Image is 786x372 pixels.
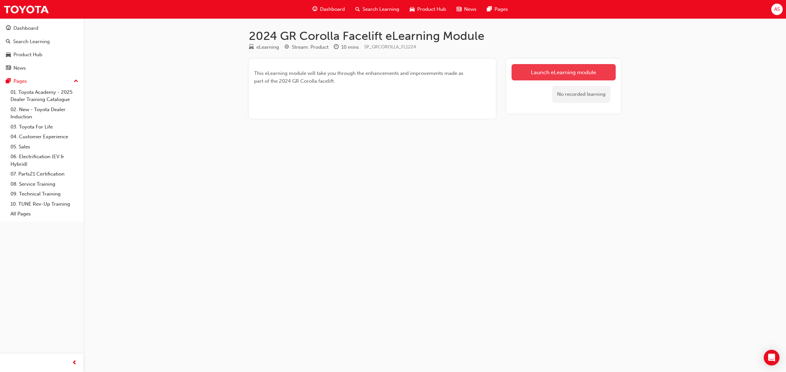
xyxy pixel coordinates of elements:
[3,75,81,87] button: Pages
[6,25,11,31] span: guage-icon
[3,49,81,61] a: Product Hub
[764,350,779,365] div: Open Intercom Messenger
[249,43,279,51] div: Type
[256,43,279,51] div: eLearning
[404,3,451,16] a: car-iconProduct Hub
[451,3,482,16] a: news-iconNews
[312,5,317,13] span: guage-icon
[464,6,477,13] span: News
[364,44,416,50] span: Learning resource code
[320,6,345,13] span: Dashboard
[307,3,350,16] a: guage-iconDashboard
[417,6,446,13] span: Product Hub
[771,4,783,15] button: AS
[350,3,404,16] a: search-iconSearch Learning
[13,51,42,59] div: Product Hub
[8,142,81,152] a: 05. Sales
[3,36,81,48] a: Search Learning
[8,189,81,199] a: 09. Technical Training
[13,64,26,72] div: News
[355,5,360,13] span: search-icon
[13,77,27,85] div: Pages
[8,152,81,169] a: 06. Electrification (EV & Hybrid)
[6,39,10,45] span: search-icon
[341,43,359,51] div: 10 mins
[334,43,359,51] div: Duration
[363,6,399,13] span: Search Learning
[72,359,77,367] span: prev-icon
[249,29,621,43] h1: 2024 GR Corolla Facelift eLearning Module
[6,52,11,58] span: car-icon
[8,169,81,179] a: 07. Parts21 Certification
[6,65,11,71] span: news-icon
[292,43,328,51] div: Stream: Product
[13,25,38,32] div: Dashboard
[284,44,289,50] span: target-icon
[8,199,81,209] a: 10. TUNE Rev-Up Training
[487,5,492,13] span: pages-icon
[8,132,81,142] a: 04. Customer Experience
[254,70,465,84] span: This eLearning module will take you through the enhancements and improvements made as part of the...
[74,77,78,86] span: up-icon
[457,5,461,13] span: news-icon
[495,6,508,13] span: Pages
[552,86,610,103] div: No recorded learning
[3,22,81,34] a: Dashboard
[482,3,513,16] a: pages-iconPages
[8,105,81,122] a: 02. New - Toyota Dealer Induction
[512,64,616,80] a: Launch eLearning module
[3,2,49,17] img: Trak
[3,62,81,74] a: News
[249,44,254,50] span: learningResourceType_ELEARNING-icon
[8,87,81,105] a: 01. Toyota Academy - 2025 Dealer Training Catalogue
[6,78,11,84] span: pages-icon
[410,5,415,13] span: car-icon
[13,38,50,45] div: Search Learning
[774,6,780,13] span: AS
[284,43,328,51] div: Stream
[8,122,81,132] a: 03. Toyota For Life
[8,209,81,219] a: All Pages
[8,179,81,189] a: 08. Service Training
[3,21,81,75] button: DashboardSearch LearningProduct HubNews
[334,44,339,50] span: clock-icon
